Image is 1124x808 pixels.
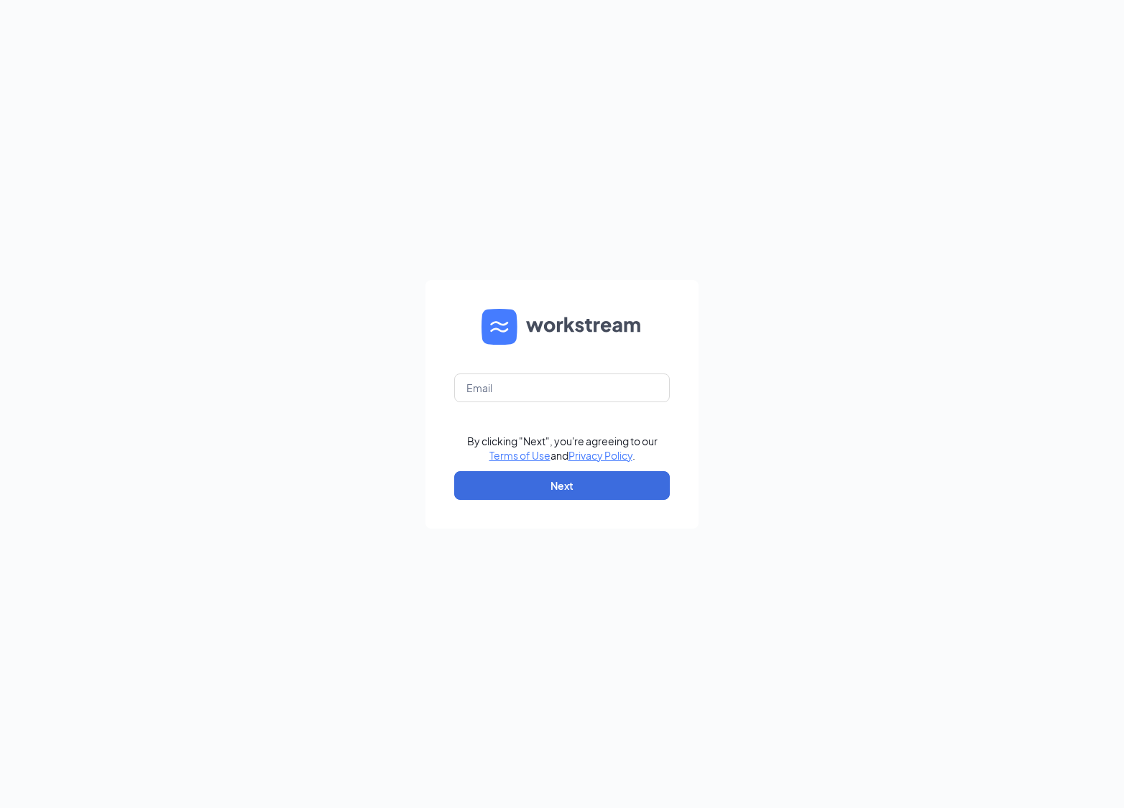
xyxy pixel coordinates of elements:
img: WS logo and Workstream text [482,309,642,345]
a: Terms of Use [489,449,551,462]
button: Next [454,471,670,500]
input: Email [454,373,670,402]
div: By clicking "Next", you're agreeing to our and . [467,434,658,463]
a: Privacy Policy [568,449,632,462]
